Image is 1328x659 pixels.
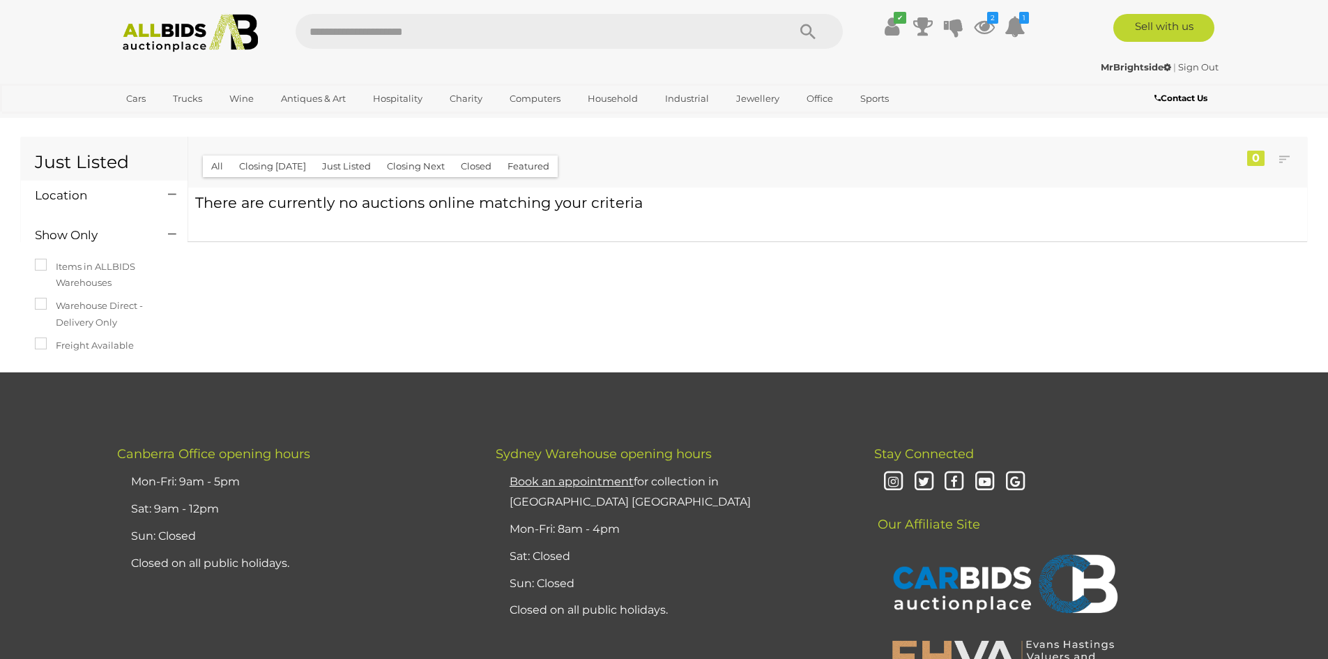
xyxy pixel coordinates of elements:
li: Sun: Closed [128,523,461,550]
li: Mon-Fri: 9am - 5pm [128,469,461,496]
a: Jewellery [727,87,788,110]
div: 0 [1247,151,1265,166]
label: Items in ALLBIDS Warehouses [35,259,174,291]
button: Closing Next [379,156,453,177]
i: 1 [1019,12,1029,24]
a: ✔ [882,14,903,39]
a: Wine [220,87,263,110]
a: 2 [974,14,995,39]
i: Instagram [881,470,906,494]
li: Closed on all public holidays. [128,550,461,577]
button: Search [773,14,843,49]
u: Book an appointment [510,475,634,488]
a: MrBrightside [1101,61,1173,73]
a: Hospitality [364,87,432,110]
i: 2 [987,12,998,24]
li: Sun: Closed [506,570,839,598]
a: Book an appointmentfor collection in [GEOGRAPHIC_DATA] [GEOGRAPHIC_DATA] [510,475,751,508]
i: Facebook [942,470,966,494]
button: All [203,156,231,177]
a: Sell with us [1113,14,1214,42]
label: Freight Available [35,338,134,354]
span: Stay Connected [874,446,974,462]
a: Contact Us [1154,91,1211,106]
img: CARBIDS Auctionplace [885,540,1122,632]
a: Industrial [656,87,718,110]
i: ✔ [894,12,906,24]
a: Office [797,87,842,110]
a: Computers [501,87,570,110]
li: Sat: 9am - 12pm [128,496,461,523]
b: Contact Us [1154,93,1207,103]
a: Household [579,87,647,110]
button: Just Listed [314,156,379,177]
a: Cars [117,87,155,110]
label: Warehouse Direct - Delivery Only [35,298,174,331]
i: Twitter [912,470,936,494]
a: Antiques & Art [272,87,355,110]
a: [GEOGRAPHIC_DATA] [117,110,234,133]
span: | [1173,61,1176,73]
li: Mon-Fri: 8am - 4pm [506,516,839,543]
button: Closed [452,156,500,177]
i: Google [1003,470,1028,494]
img: Allbids.com.au [115,14,266,52]
a: Sports [851,87,898,110]
a: Charity [441,87,491,110]
strong: MrBrightside [1101,61,1171,73]
a: Sign Out [1178,61,1219,73]
span: Canberra Office opening hours [117,446,310,462]
a: Trucks [164,87,211,110]
button: Featured [499,156,558,177]
i: Youtube [972,470,997,494]
h1: Just Listed [35,153,174,179]
h4: Location [35,189,147,202]
button: Closing [DATE] [231,156,314,177]
a: 1 [1005,14,1025,39]
li: Sat: Closed [506,543,839,570]
h4: Show Only [35,229,147,242]
span: Our Affiliate Site [874,496,980,532]
span: There are currently no auctions online matching your criteria [195,194,643,211]
li: Closed on all public holidays. [506,597,839,624]
span: Sydney Warehouse opening hours [496,446,712,462]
